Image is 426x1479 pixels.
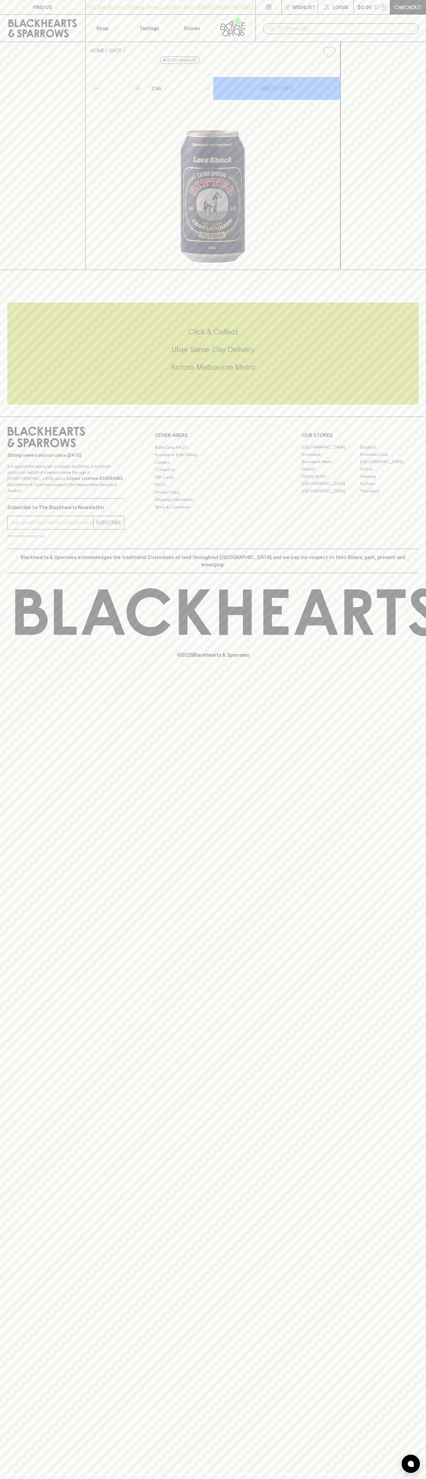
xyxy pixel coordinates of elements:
[394,4,422,11] p: Checkout
[155,444,272,451] a: Bottle Drop FAQ's
[360,444,419,451] a: Braddon
[360,451,419,458] a: Brunswick East
[86,15,128,42] button: Shop
[360,473,419,480] a: Geelong
[7,504,124,511] p: Subscribe to The Blackhearts Newsletter
[360,480,419,488] a: Prahran
[155,481,272,488] a: FAQ's
[90,48,104,53] a: HOME
[302,432,419,439] p: OUR STORES
[302,451,360,458] a: Brunswick
[155,459,272,466] a: Careers
[152,85,161,92] p: Can
[155,488,272,496] a: Privacy Policy
[155,432,272,439] p: OTHER AREAS
[171,15,213,42] a: Stores
[12,518,93,527] input: e.g. jane@blackheartsandsparrows.com.au
[7,463,124,494] p: It is against the law to sell or supply alcohol to, or to obtain alcohol on behalf of a person un...
[302,466,360,473] a: Elwood
[333,4,348,11] p: Login
[213,77,340,100] button: ADD TO CART
[96,519,121,526] p: SUBSCRIBE
[67,476,123,481] strong: Liquor License #32064953
[109,48,122,53] a: SHOP
[302,473,360,480] a: Fitzroy North
[155,503,272,511] a: Terms & Conditions
[7,327,419,337] h5: Click & Collect
[7,302,419,404] div: Call to action block
[155,474,272,481] a: Gift Cards
[149,82,213,94] div: Can
[360,466,419,473] a: Fitzroy
[360,458,419,466] a: [GEOGRAPHIC_DATA]
[7,452,124,458] p: Sibling owned and run since [DATE]
[184,25,200,32] p: Stores
[128,15,171,42] a: Tastings
[302,488,360,495] a: [GEOGRAPHIC_DATA]
[139,25,159,32] p: Tastings
[292,4,315,11] p: Wishlist
[261,85,293,92] p: ADD TO CART
[93,516,124,529] button: SUBSCRIBE
[382,5,385,9] p: 0
[302,444,360,451] a: [GEOGRAPHIC_DATA]
[360,488,419,495] a: Thornbury
[7,362,419,372] h5: Across Melbourne Metro
[321,44,338,60] button: Add to wishlist
[155,496,272,503] a: Shipping Information
[12,554,414,568] p: Blackhearts & Sparrows acknowledges the traditional Custodians of land throughout [GEOGRAPHIC_DAT...
[278,24,414,33] input: Try "Pinot noir"
[96,25,108,32] p: Shop
[7,344,419,355] h5: Uber Same-Day Delivery
[155,466,272,474] a: Contact Us
[155,451,272,459] a: Business & Bulk Gifting
[302,458,360,466] a: Brunswick West
[160,57,200,64] button: Add to wishlist
[408,1461,414,1467] img: bubble-icon
[357,4,372,11] p: $0.00
[7,533,124,539] p: We will never spam you
[302,480,360,488] a: [GEOGRAPHIC_DATA]
[86,62,340,270] img: 26982.png
[33,4,52,11] p: FIND US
